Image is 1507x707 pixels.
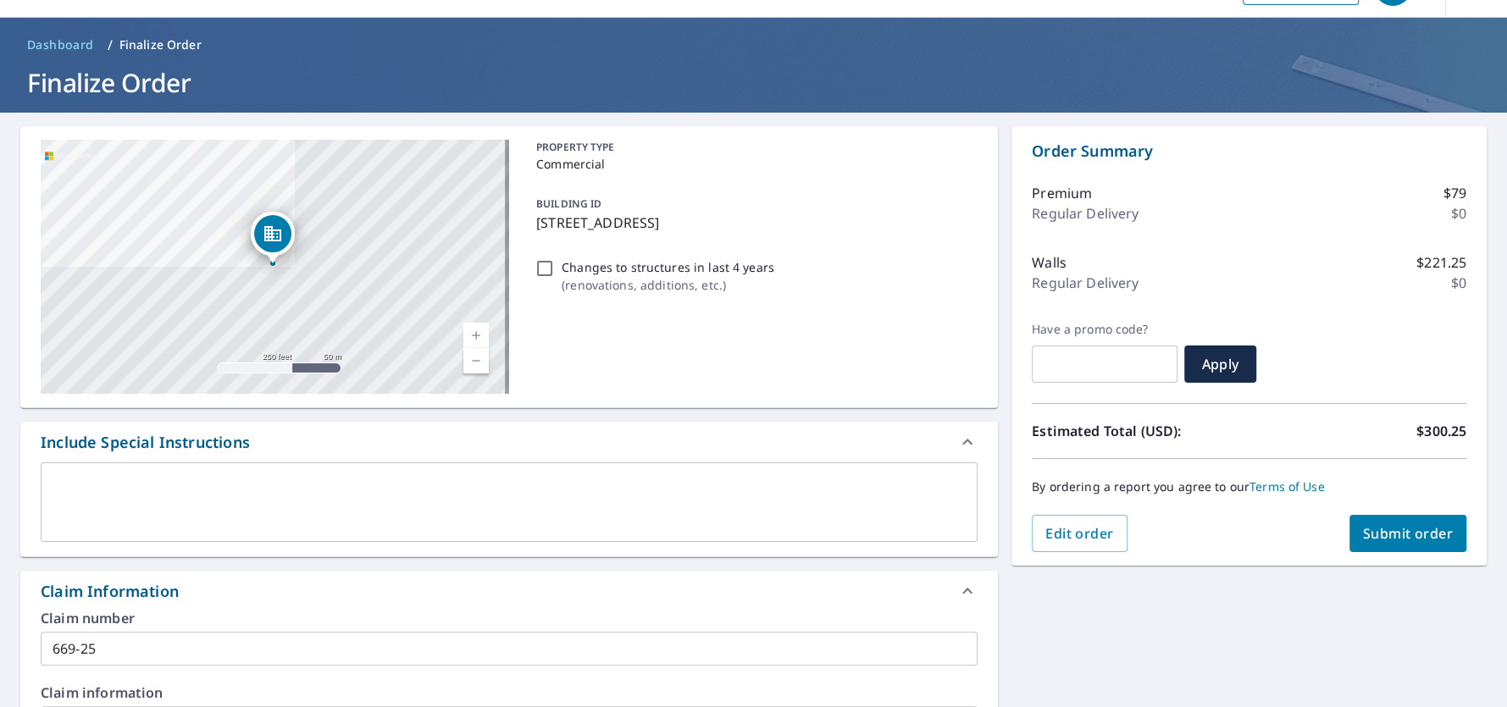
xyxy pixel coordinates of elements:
a: Terms of Use [1249,478,1325,494]
div: Dropped pin, building 1, Commercial property, 669 Hathaway St East China, MI 48054 [251,212,295,264]
a: Current Level 17, Zoom In [463,323,489,348]
p: PROPERTY TYPE [536,140,971,155]
div: Include Special Instructions [20,422,998,462]
span: Dashboard [27,36,94,53]
span: Apply [1198,355,1243,373]
p: $300.25 [1416,421,1466,441]
div: Include Special Instructions [41,431,250,454]
p: Regular Delivery [1032,273,1139,293]
p: Order Summary [1032,140,1466,163]
p: Premium [1032,183,1092,203]
li: / [108,35,113,55]
p: BUILDING ID [536,196,601,211]
div: Claim Information [41,580,179,603]
h1: Finalize Order [20,65,1487,100]
p: Regular Delivery [1032,203,1139,224]
label: Claim information [41,686,978,699]
label: Have a promo code? [1032,322,1177,337]
button: Edit order [1032,515,1127,552]
p: By ordering a report you agree to our [1032,479,1466,494]
p: Commercial [536,155,971,173]
a: Current Level 17, Zoom Out [463,348,489,373]
p: Estimated Total (USD): [1032,421,1249,441]
p: Finalize Order [119,36,202,53]
p: Walls [1032,252,1067,273]
label: Claim number [41,611,978,625]
div: Claim Information [20,571,998,611]
nav: breadcrumb [20,31,1487,58]
p: Changes to structures in last 4 years [562,258,774,276]
span: Edit order [1045,524,1114,543]
p: [STREET_ADDRESS] [536,213,971,233]
button: Submit order [1349,515,1467,552]
p: ( renovations, additions, etc. ) [562,276,774,294]
p: $221.25 [1416,252,1466,273]
a: Dashboard [20,31,101,58]
p: $79 [1443,183,1466,203]
p: $0 [1451,273,1466,293]
span: Submit order [1363,524,1454,543]
button: Apply [1184,345,1256,383]
p: $0 [1451,203,1466,224]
